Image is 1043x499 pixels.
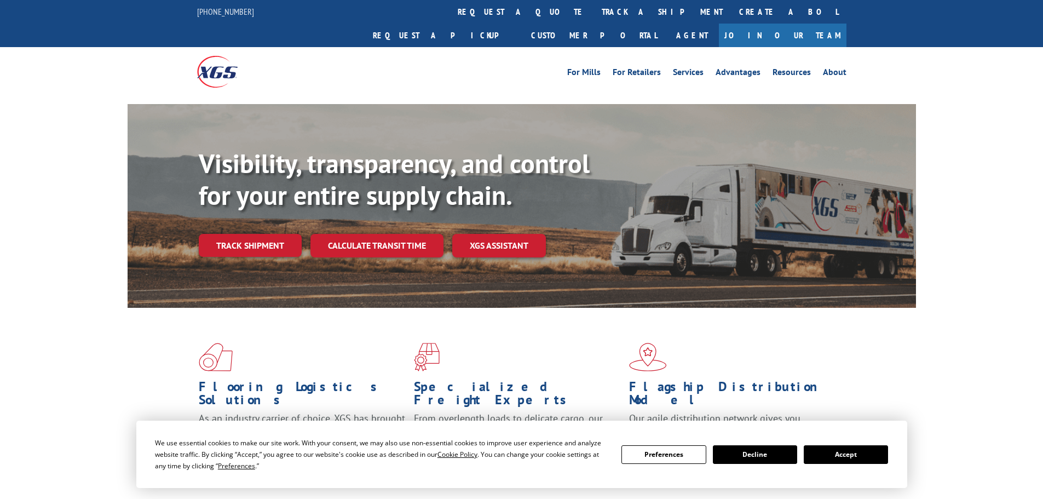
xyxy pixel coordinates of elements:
[414,343,440,371] img: xgs-icon-focused-on-flooring-red
[716,68,760,80] a: Advantages
[199,380,406,412] h1: Flooring Logistics Solutions
[713,445,797,464] button: Decline
[452,234,546,257] a: XGS ASSISTANT
[199,343,233,371] img: xgs-icon-total-supply-chain-intelligence-red
[567,68,601,80] a: For Mills
[199,412,405,451] span: As an industry carrier of choice, XGS has brought innovation and dedication to flooring logistics...
[665,24,719,47] a: Agent
[197,6,254,17] a: [PHONE_NUMBER]
[629,380,836,412] h1: Flagship Distribution Model
[523,24,665,47] a: Customer Portal
[310,234,443,257] a: Calculate transit time
[155,437,608,472] div: We use essential cookies to make our site work. With your consent, we may also use non-essential ...
[629,412,831,438] span: Our agile distribution network gives you nationwide inventory management on demand.
[136,421,907,488] div: Cookie Consent Prompt
[199,234,302,257] a: Track shipment
[199,146,590,212] b: Visibility, transparency, and control for your entire supply chain.
[365,24,523,47] a: Request a pickup
[218,461,255,471] span: Preferences
[804,445,888,464] button: Accept
[719,24,846,47] a: Join Our Team
[414,412,621,461] p: From overlength loads to delicate cargo, our experienced staff knows the best way to move your fr...
[823,68,846,80] a: About
[773,68,811,80] a: Resources
[629,343,667,371] img: xgs-icon-flagship-distribution-model-red
[621,445,706,464] button: Preferences
[613,68,661,80] a: For Retailers
[414,380,621,412] h1: Specialized Freight Experts
[673,68,704,80] a: Services
[437,450,477,459] span: Cookie Policy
